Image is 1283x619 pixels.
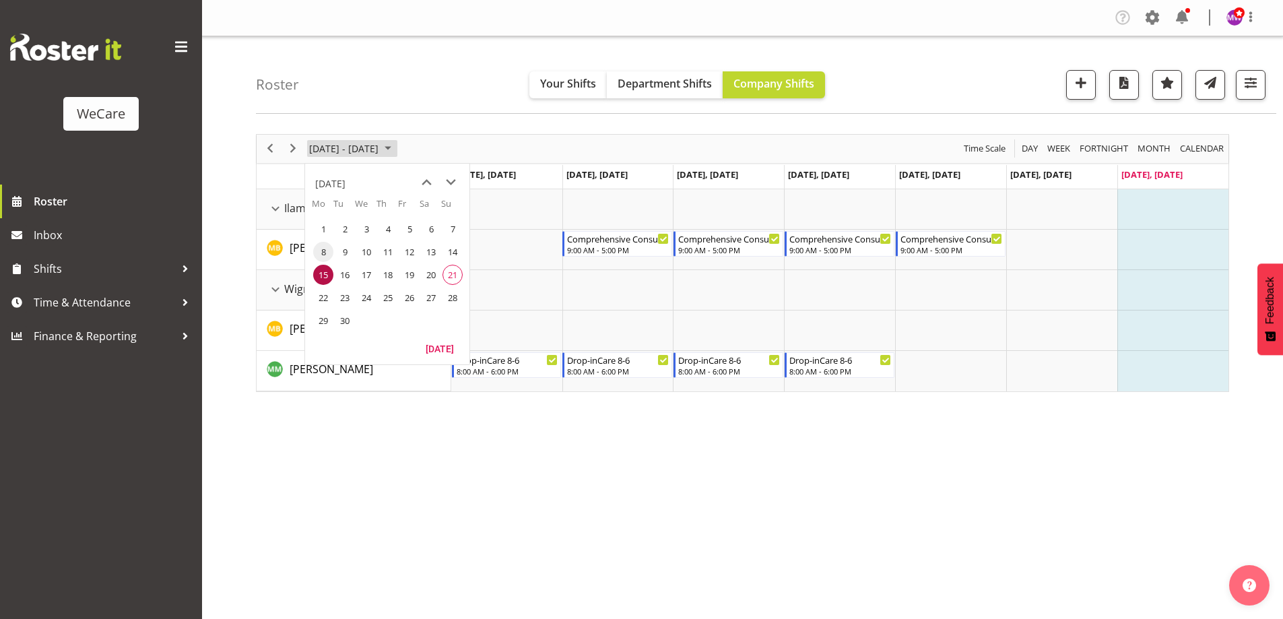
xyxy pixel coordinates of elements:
[333,197,355,218] th: Tu
[1136,140,1173,157] button: Timeline Month
[900,232,1002,245] div: Comprehensive Consult
[442,288,463,308] span: Sunday, September 28, 2025
[896,231,1006,257] div: Matthew Brewer"s event - Comprehensive Consult Begin From Friday, September 19, 2025 at 9:00:00 A...
[1178,140,1226,157] button: Month
[313,265,333,285] span: Monday, September 15, 2025
[378,265,398,285] span: Thursday, September 18, 2025
[1257,263,1283,355] button: Feedback - Show survey
[1109,70,1139,100] button: Download a PDF of the roster according to the set date range.
[1195,70,1225,100] button: Send a list of all shifts for the selected filtered period to all rostered employees.
[313,242,333,262] span: Monday, September 8, 2025
[290,361,373,377] a: [PERSON_NAME]
[567,366,669,377] div: 8:00 AM - 6:00 PM
[335,219,355,239] span: Tuesday, September 2, 2025
[673,231,783,257] div: Matthew Brewer"s event - Comprehensive Consult Begin From Wednesday, September 17, 2025 at 9:00:0...
[356,265,376,285] span: Wednesday, September 17, 2025
[313,311,333,331] span: Monday, September 29, 2025
[1121,168,1183,181] span: [DATE], [DATE]
[421,242,441,262] span: Saturday, September 13, 2025
[259,135,282,163] div: previous period
[284,281,324,297] span: Wigram
[1046,140,1072,157] span: Week
[421,219,441,239] span: Saturday, September 6, 2025
[678,353,780,366] div: Drop-inCare 8-6
[356,242,376,262] span: Wednesday, September 10, 2025
[290,362,373,377] span: [PERSON_NAME]
[315,170,346,197] div: title
[733,76,814,91] span: Company Shifts
[442,219,463,239] span: Sunday, September 7, 2025
[356,288,376,308] span: Wednesday, September 24, 2025
[442,242,463,262] span: Sunday, September 14, 2025
[284,200,306,216] span: Ilam
[899,168,960,181] span: [DATE], [DATE]
[307,140,397,157] button: September 2025
[678,232,780,245] div: Comprehensive Consult
[785,352,894,378] div: Matthew Mckenzie"s event - Drop-inCare 8-6 Begin From Thursday, September 18, 2025 at 8:00:00 AM ...
[376,197,398,218] th: Th
[34,326,175,346] span: Finance & Reporting
[355,197,376,218] th: We
[421,288,441,308] span: Saturday, September 27, 2025
[789,366,891,377] div: 8:00 AM - 6:00 PM
[455,168,516,181] span: [DATE], [DATE]
[398,197,420,218] th: Fr
[312,263,333,286] td: Monday, September 15, 2025
[312,197,333,218] th: Mo
[10,34,121,61] img: Rosterit website logo
[677,168,738,181] span: [DATE], [DATE]
[1136,140,1172,157] span: Month
[789,232,891,245] div: Comprehensive Consult
[1152,70,1182,100] button: Highlight an important date within the roster.
[457,366,558,377] div: 8:00 AM - 6:00 PM
[1045,140,1073,157] button: Timeline Week
[1020,140,1039,157] span: Day
[962,140,1008,157] button: Time Scale
[290,321,373,336] span: [PERSON_NAME]
[962,140,1007,157] span: Time Scale
[290,321,373,337] a: [PERSON_NAME]
[1078,140,1129,157] span: Fortnight
[789,353,891,366] div: Drop-inCare 8-6
[562,352,672,378] div: Matthew Mckenzie"s event - Drop-inCare 8-6 Begin From Tuesday, September 16, 2025 at 8:00:00 AM G...
[421,265,441,285] span: Saturday, September 20, 2025
[1179,140,1225,157] span: calendar
[399,265,420,285] span: Friday, September 19, 2025
[1020,140,1041,157] button: Timeline Day
[399,219,420,239] span: Friday, September 5, 2025
[257,351,451,391] td: Matthew Mckenzie resource
[1264,277,1276,324] span: Feedback
[378,242,398,262] span: Thursday, September 11, 2025
[1010,168,1072,181] span: [DATE], [DATE]
[900,245,1002,255] div: 9:00 AM - 5:00 PM
[257,270,451,311] td: Wigram resource
[34,191,195,211] span: Roster
[567,232,669,245] div: Comprehensive Consult
[441,197,463,218] th: Su
[562,231,672,257] div: Matthew Brewer"s event - Comprehensive Consult Begin From Tuesday, September 16, 2025 at 9:00:00 ...
[256,134,1229,392] div: Timeline Week of September 15, 2025
[34,259,175,279] span: Shifts
[438,170,463,195] button: next month
[34,292,175,313] span: Time & Attendance
[673,352,783,378] div: Matthew Mckenzie"s event - Drop-inCare 8-6 Begin From Wednesday, September 17, 2025 at 8:00:00 AM...
[308,140,380,157] span: [DATE] - [DATE]
[1236,70,1265,100] button: Filter Shifts
[290,240,373,256] a: [PERSON_NAME]
[399,288,420,308] span: Friday, September 26, 2025
[442,265,463,285] span: Sunday, September 21, 2025
[313,219,333,239] span: Monday, September 1, 2025
[257,311,451,351] td: Matthew Brewer resource
[313,288,333,308] span: Monday, September 22, 2025
[785,231,894,257] div: Matthew Brewer"s event - Comprehensive Consult Begin From Thursday, September 18, 2025 at 9:00:00...
[335,311,355,331] span: Tuesday, September 30, 2025
[256,77,299,92] h4: Roster
[284,140,302,157] button: Next
[378,288,398,308] span: Thursday, September 25, 2025
[723,71,825,98] button: Company Shifts
[257,230,451,270] td: Matthew Brewer resource
[788,168,849,181] span: [DATE], [DATE]
[34,225,195,245] span: Inbox
[457,353,558,366] div: Drop-inCare 8-6
[335,288,355,308] span: Tuesday, September 23, 2025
